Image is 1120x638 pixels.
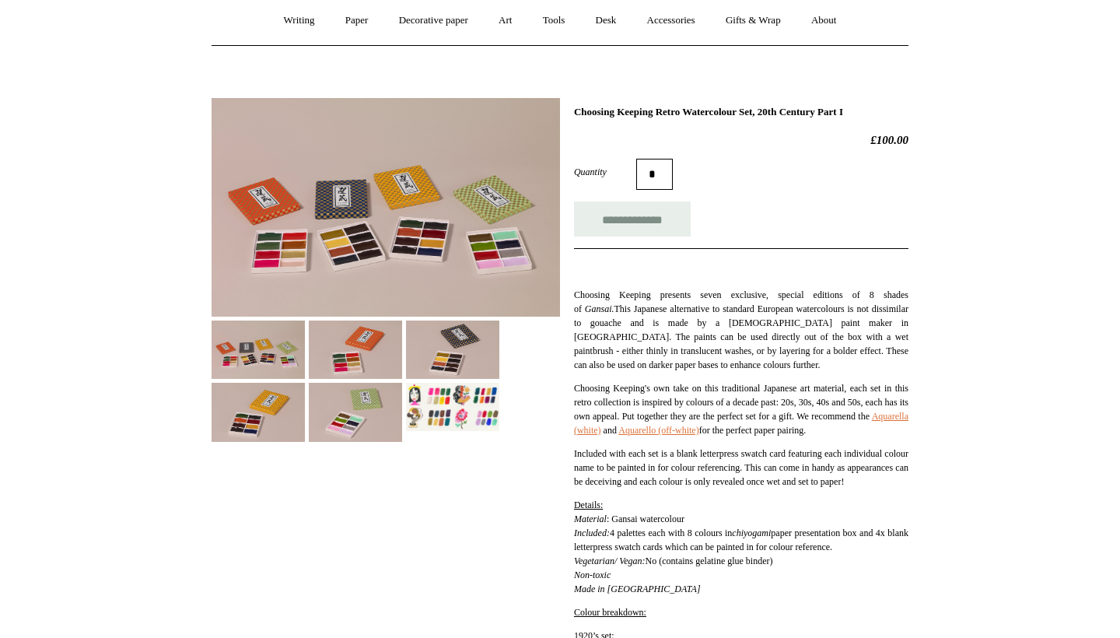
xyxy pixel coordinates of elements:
img: Choosing Keeping Retro Watercolour Set, 20th Century Part I [406,321,499,379]
i: Material [574,514,607,524]
img: Choosing Keeping Retro Watercolour Set, 20th Century Part I [309,321,402,379]
img: Choosing Keeping Retro Watercolour Set, 20th Century Part I [309,383,402,441]
a: Aquarello (off-white) [618,425,698,436]
p: Choosing Keeping's own take on this traditional Japanese art material, each set in this retro col... [574,381,908,437]
em: Non-toxic [574,570,701,594]
label: Quantity [574,165,636,179]
em: Gansai. [585,303,614,314]
img: Choosing Keeping Retro Watercolour Set, 20th Century Part I [406,383,499,431]
span: 4 palettes each with 8 colours in [610,528,732,538]
span: No (contains gelatine glue binder) [646,556,773,566]
img: Choosing Keeping Retro Watercolour Set, 20th Century Part I [212,383,305,441]
span: : Gansai watercolour [607,514,684,524]
span: Details: [574,500,603,510]
span: Included with each set is a blank letterpress swatch card featuring each individual colour name t... [574,448,908,487]
span: Made in [GEOGRAPHIC_DATA] [574,584,701,594]
h1: Choosing Keeping Retro Watercolour Set, 20th Century Part I [574,106,908,118]
p: Choosing Keeping presents seven exclusive, special editions of 8 shades of This Japanese alternat... [574,288,908,372]
em: chiyogami [732,528,771,538]
em: Vegetarian/ Vegan: [574,556,646,566]
h2: £100.00 [574,133,908,147]
img: Choosing Keeping Retro Watercolour Set, 20th Century Part I [212,98,560,317]
span: Colour breakdown: [574,607,646,618]
img: Choosing Keeping Retro Watercolour Set, 20th Century Part I [212,321,305,379]
em: Included: [574,528,610,538]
